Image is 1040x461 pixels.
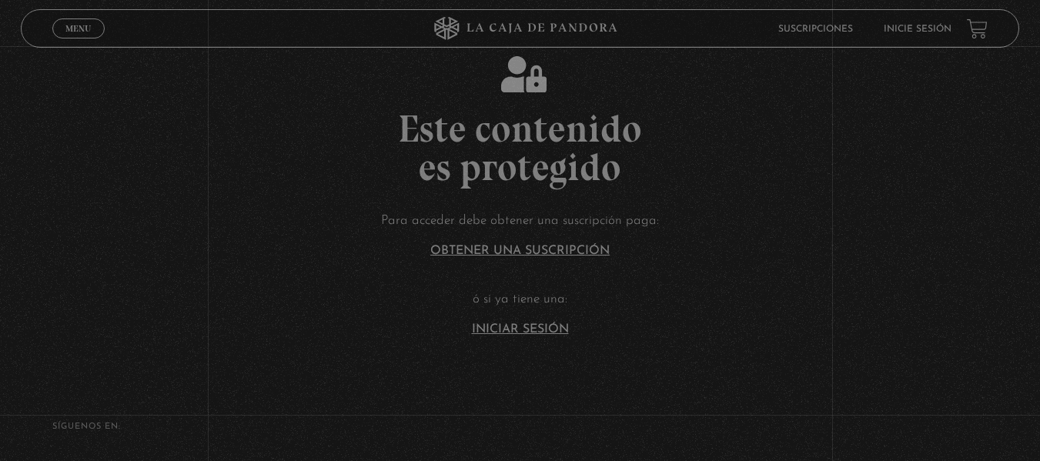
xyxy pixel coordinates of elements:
[65,24,91,33] span: Menu
[778,25,853,34] a: Suscripciones
[52,423,988,431] h4: SÍguenos en:
[430,245,610,257] a: Obtener una suscripción
[60,37,96,48] span: Cerrar
[967,18,988,38] a: View your shopping cart
[472,323,569,336] a: Iniciar Sesión
[884,25,951,34] a: Inicie sesión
